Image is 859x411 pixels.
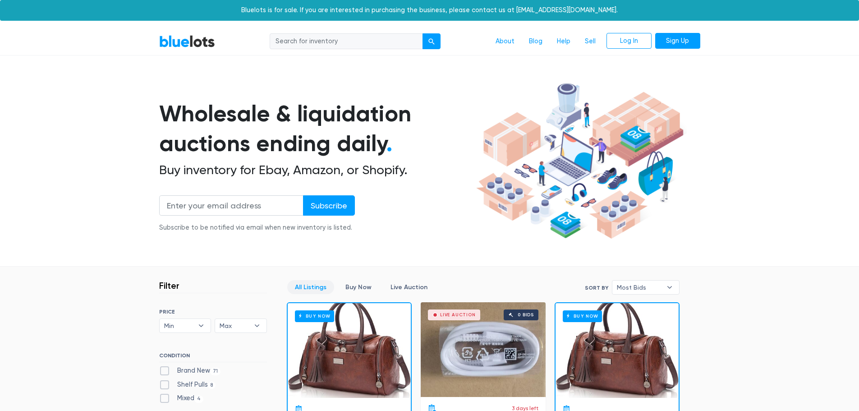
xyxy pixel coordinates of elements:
[159,366,221,376] label: Brand New
[617,281,662,294] span: Most Bids
[660,281,679,294] b: ▾
[210,368,221,375] span: 71
[295,310,334,322] h6: Buy Now
[606,33,652,49] a: Log In
[159,195,303,216] input: Enter your email address
[194,396,204,403] span: 4
[159,35,215,48] a: BlueLots
[159,309,267,315] h6: PRICE
[248,319,266,332] b: ▾
[159,393,204,403] label: Mixed
[338,280,379,294] a: Buy Now
[303,195,355,216] input: Subscribe
[159,99,473,159] h1: Wholesale & liquidation auctions ending daily
[563,310,602,322] h6: Buy Now
[164,319,194,332] span: Min
[159,280,179,291] h3: Filter
[578,33,603,50] a: Sell
[287,280,334,294] a: All Listings
[159,380,216,390] label: Shelf Pulls
[220,319,249,332] span: Max
[383,280,435,294] a: Live Auction
[208,382,216,389] span: 8
[522,33,550,50] a: Blog
[655,33,700,49] a: Sign Up
[288,303,411,398] a: Buy Now
[159,223,355,233] div: Subscribe to be notified via email when new inventory is listed.
[585,284,608,292] label: Sort By
[421,302,546,397] a: Live Auction 0 bids
[488,33,522,50] a: About
[473,79,687,243] img: hero-ee84e7d0318cb26816c560f6b4441b76977f77a177738b4e94f68c95b2b83dbb.png
[270,33,423,50] input: Search for inventory
[556,303,679,398] a: Buy Now
[518,313,534,317] div: 0 bids
[159,162,473,178] h2: Buy inventory for Ebay, Amazon, or Shopify.
[159,352,267,362] h6: CONDITION
[386,130,392,157] span: .
[192,319,211,332] b: ▾
[440,313,476,317] div: Live Auction
[550,33,578,50] a: Help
